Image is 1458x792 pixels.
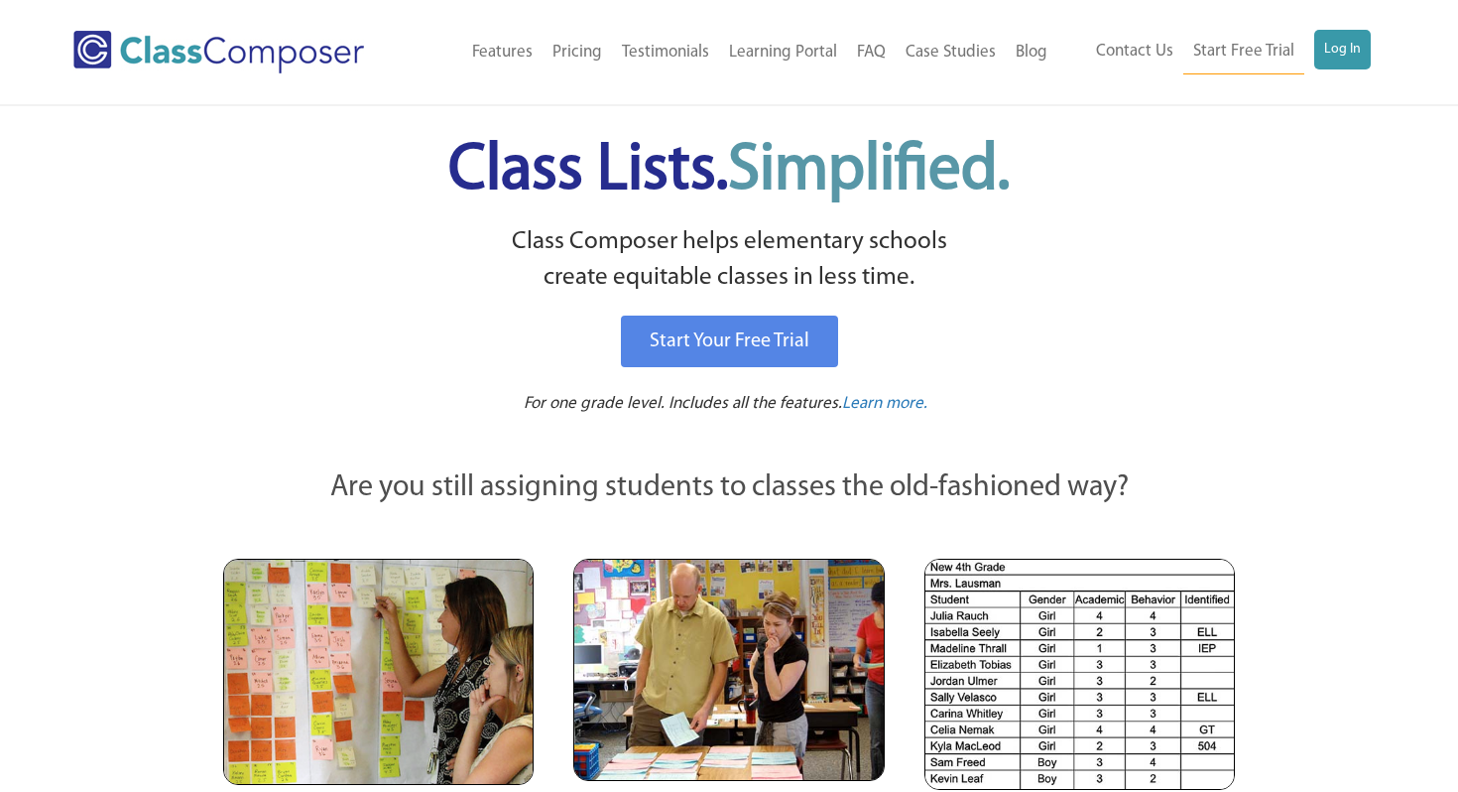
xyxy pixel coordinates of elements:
[719,31,847,74] a: Learning Portal
[524,395,842,412] span: For one grade level. Includes all the features.
[573,559,884,780] img: Blue and Pink Paper Cards
[650,331,809,351] span: Start Your Free Trial
[223,466,1235,510] p: Are you still assigning students to classes the old-fashioned way?
[543,31,612,74] a: Pricing
[842,392,927,417] a: Learn more.
[1183,30,1304,74] a: Start Free Trial
[728,139,1010,203] span: Simplified.
[1086,30,1183,73] a: Contact Us
[73,31,364,73] img: Class Composer
[612,31,719,74] a: Testimonials
[462,31,543,74] a: Features
[621,316,838,367] a: Start Your Free Trial
[847,31,896,74] a: FAQ
[842,395,927,412] span: Learn more.
[924,559,1235,790] img: Spreadsheets
[220,224,1238,297] p: Class Composer helps elementary schools create equitable classes in less time.
[223,559,534,785] img: Teachers Looking at Sticky Notes
[416,31,1057,74] nav: Header Menu
[1314,30,1371,69] a: Log In
[896,31,1006,74] a: Case Studies
[1006,31,1057,74] a: Blog
[1057,30,1371,74] nav: Header Menu
[448,139,1010,203] span: Class Lists.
